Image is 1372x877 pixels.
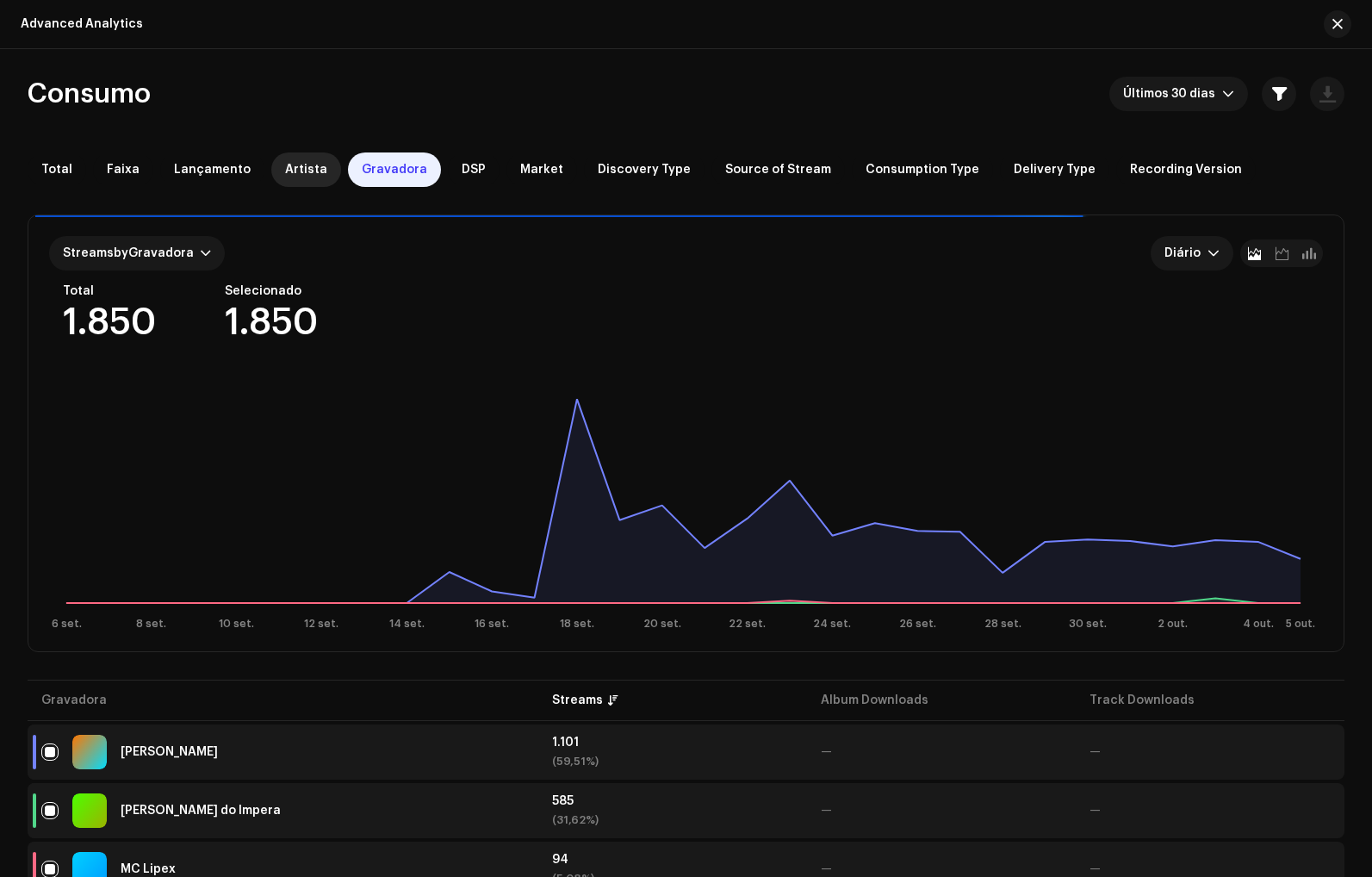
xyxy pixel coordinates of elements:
div: 1.101 [552,737,793,749]
text: 5 out. [1286,619,1315,629]
text: 24 set. [813,619,851,629]
div: — [821,863,1062,875]
span: Market [520,163,563,177]
div: dropdown trigger [1207,236,1220,271]
div: — [821,805,1062,817]
span: Delivery Type [1014,163,1096,177]
text: 22 set. [729,619,766,629]
div: dropdown trigger [1222,77,1234,111]
span: DSP [462,163,486,177]
span: Recording Version [1130,163,1242,177]
div: 585 [552,795,793,807]
text: 18 set. [560,619,594,629]
text: 28 set. [984,619,1021,629]
div: — [1090,863,1331,875]
text: 26 set. [899,619,936,629]
span: Gravadora [362,163,427,177]
text: 30 set. [1069,619,1107,629]
text: 16 set. [475,619,509,629]
div: (31,62%) [552,814,793,826]
span: Últimos 30 dias [1123,77,1222,111]
div: Selecionado [225,284,318,298]
span: Discovery Type [598,163,691,177]
text: 4 out. [1243,619,1274,629]
text: 2 out. [1158,619,1188,629]
span: Diário [1164,236,1207,271]
span: Artista [285,163,327,177]
div: 94 [552,854,793,866]
div: — [1090,746,1331,758]
div: — [1090,805,1331,817]
div: — [821,746,1062,758]
span: Source of Stream [725,163,831,177]
text: 20 set. [643,619,681,629]
text: 12 set. [304,619,338,629]
text: 14 set. [389,619,425,629]
div: (59,51%) [552,756,793,768]
span: Consumption Type [866,163,979,177]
